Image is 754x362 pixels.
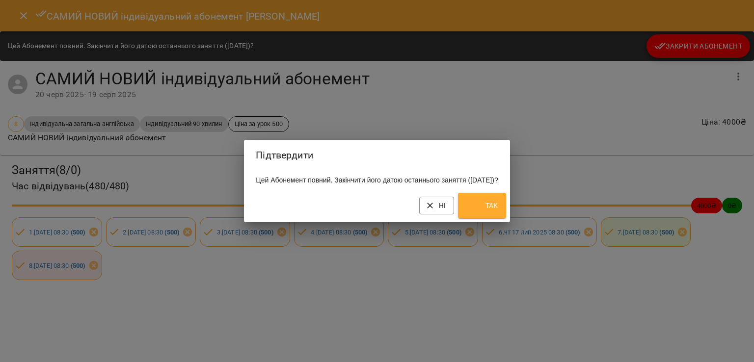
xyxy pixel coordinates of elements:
div: Цей Абонемент повний. Закінчити його датою останнього заняття ([DATE])? [244,171,510,189]
button: Так [458,193,506,218]
button: Ні [419,197,454,214]
span: Так [466,196,498,215]
h2: Підтвердити [256,148,498,163]
span: Ні [427,200,446,211]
